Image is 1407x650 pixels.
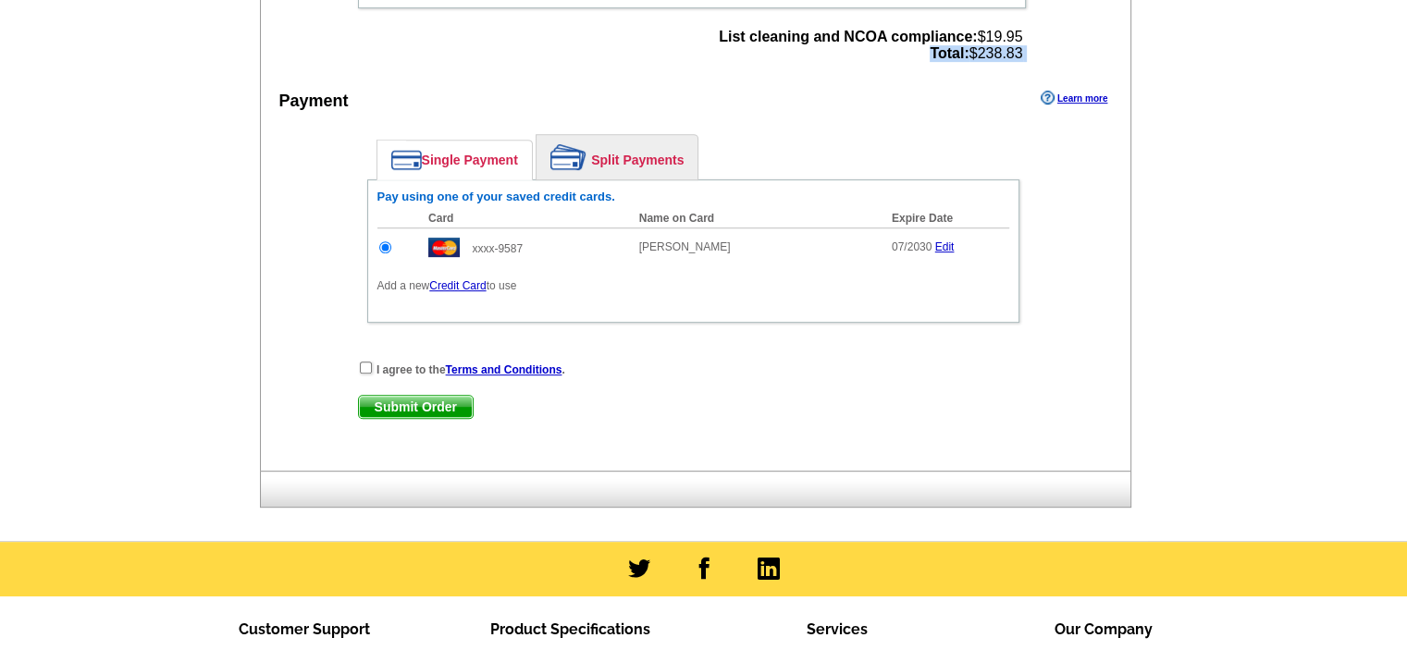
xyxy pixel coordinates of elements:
[719,29,1022,62] span: $19.95 $238.83
[446,363,562,376] a: Terms and Conditions
[639,240,731,253] span: [PERSON_NAME]
[391,150,422,170] img: single-payment.png
[882,209,1009,228] th: Expire Date
[807,620,868,638] span: Services
[892,240,932,253] span: 07/2030
[930,45,969,61] strong: Total:
[377,141,532,179] a: Single Payment
[429,279,486,292] a: Credit Card
[419,209,630,228] th: Card
[279,89,349,114] div: Payment
[490,620,650,638] span: Product Specifications
[377,190,1009,204] h6: Pay using one of your saved credit cards.
[239,620,370,638] span: Customer Support
[1055,620,1153,638] span: Our Company
[472,242,523,255] span: xxxx-9587
[719,29,977,44] strong: List cleaning and NCOA compliance:
[377,277,1009,294] p: Add a new to use
[537,135,697,179] a: Split Payments
[376,363,565,376] strong: I agree to the .
[630,209,882,228] th: Name on Card
[359,396,473,418] span: Submit Order
[935,240,955,253] a: Edit
[550,144,586,170] img: split-payment.png
[428,238,460,257] img: mast.gif
[1041,91,1107,105] a: Learn more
